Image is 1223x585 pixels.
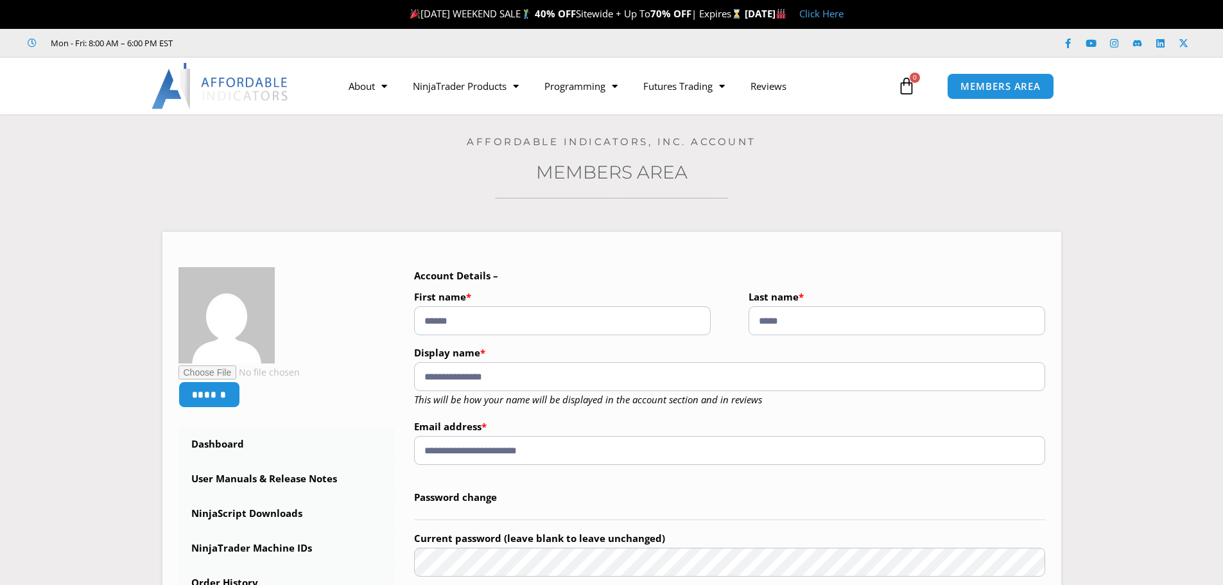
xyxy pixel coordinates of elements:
a: Click Here [799,7,844,20]
span: 0 [910,73,920,83]
a: Members Area [536,161,688,183]
img: 🎉 [410,9,420,19]
label: Current password (leave blank to leave unchanged) [414,528,1045,548]
b: Account Details – [414,269,498,282]
strong: 40% OFF [535,7,576,20]
a: NinjaTrader Machine IDs [178,532,395,565]
a: NinjaScript Downloads [178,497,395,530]
a: NinjaTrader Products [400,71,532,101]
label: First name [414,287,711,306]
em: This will be how your name will be displayed in the account section and in reviews [414,393,762,406]
span: MEMBERS AREA [960,82,1041,91]
label: Last name [749,287,1045,306]
a: Reviews [738,71,799,101]
img: LogoAI | Affordable Indicators – NinjaTrader [152,63,290,109]
legend: Password change [414,476,1045,520]
a: 0 [878,67,935,105]
nav: Menu [336,71,894,101]
strong: 70% OFF [650,7,691,20]
label: Email address [414,417,1045,436]
img: 🏭 [776,9,786,19]
label: Display name [414,343,1045,362]
a: Programming [532,71,630,101]
img: 1a2841084954954ca8ca395ca97caf412445bde364aec2d3ef9de113d589e191 [178,267,275,363]
a: Dashboard [178,428,395,461]
span: Mon - Fri: 8:00 AM – 6:00 PM EST [48,35,173,51]
a: Futures Trading [630,71,738,101]
a: About [336,71,400,101]
a: User Manuals & Release Notes [178,462,395,496]
iframe: Customer reviews powered by Trustpilot [191,37,383,49]
span: [DATE] WEEKEND SALE Sitewide + Up To | Expires [407,7,744,20]
strong: [DATE] [745,7,786,20]
a: Affordable Indicators, Inc. Account [467,135,756,148]
img: ⌛ [732,9,742,19]
a: MEMBERS AREA [947,73,1054,100]
img: 🏌️‍♂️ [521,9,531,19]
